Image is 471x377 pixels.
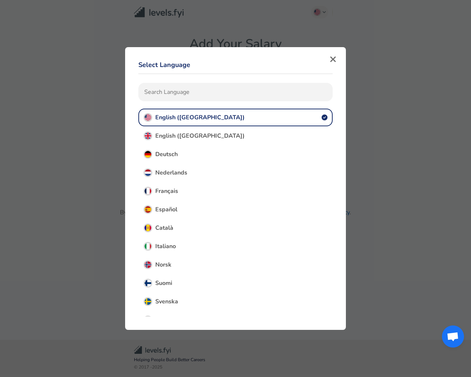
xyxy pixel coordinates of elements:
[155,242,176,250] span: Italiano
[138,164,333,182] button: DutchNederlands
[155,261,171,269] span: Norsk
[155,224,173,232] span: Català
[145,133,151,139] img: English (UK)
[138,83,333,101] input: search language
[155,187,178,195] span: Français
[138,293,333,310] button: SwedishSvenska
[155,169,187,177] span: Nederlands
[145,298,151,305] img: Swedish
[138,219,333,237] button: CatalanCatalà
[155,150,178,158] span: Deutsch
[155,205,177,214] span: Español
[155,316,173,324] span: Dansk
[155,297,178,306] span: Svenska
[145,261,151,268] img: Norwegian
[155,279,172,287] span: Suomi
[145,206,151,213] img: Spanish
[145,225,151,231] img: Catalan
[138,311,333,329] button: DanishDansk
[138,256,333,274] button: NorwegianNorsk
[145,169,151,176] img: Dutch
[138,201,333,218] button: SpanishEspañol
[138,274,333,292] button: FinnishSuomi
[138,182,333,200] button: FrenchFrançais
[145,280,151,286] img: Finnish
[145,188,151,194] img: French
[138,56,190,74] button: Select Language
[155,113,245,121] span: English ([GEOGRAPHIC_DATA])
[155,132,245,140] span: English ([GEOGRAPHIC_DATA])
[138,127,333,145] button: English (UK)English ([GEOGRAPHIC_DATA])
[138,145,333,163] button: GermanDeutsch
[145,151,151,158] img: German
[138,237,333,255] button: ItalianItaliano
[145,243,151,250] img: Italian
[145,114,151,121] img: English (US)
[138,109,333,126] button: English (US)English ([GEOGRAPHIC_DATA])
